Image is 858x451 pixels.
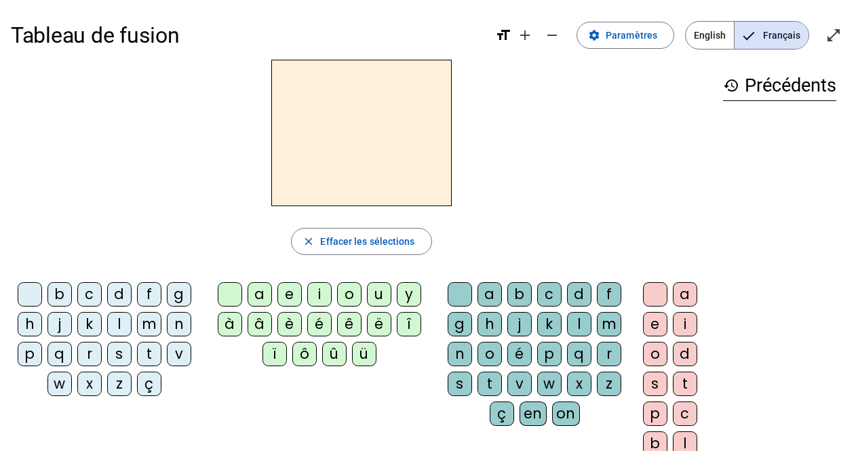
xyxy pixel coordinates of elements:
div: b [507,282,532,307]
div: ç [490,401,514,426]
div: l [107,312,132,336]
div: é [307,312,332,336]
div: h [477,312,502,336]
div: é [507,342,532,366]
div: k [537,312,562,336]
button: Effacer les sélections [291,228,431,255]
div: i [673,312,697,336]
div: m [137,312,161,336]
div: d [107,282,132,307]
div: ç [137,372,161,396]
span: English [686,22,734,49]
div: u [367,282,391,307]
mat-icon: format_size [495,27,511,43]
div: m [597,312,621,336]
div: f [137,282,161,307]
div: î [397,312,421,336]
div: û [322,342,347,366]
div: è [277,312,302,336]
button: Entrer en plein écran [820,22,847,49]
div: p [643,401,667,426]
div: p [18,342,42,366]
div: c [673,401,697,426]
div: i [307,282,332,307]
div: t [673,372,697,396]
div: d [673,342,697,366]
button: Paramètres [577,22,674,49]
div: e [277,282,302,307]
div: s [107,342,132,366]
div: en [520,401,547,426]
div: à [218,312,242,336]
div: a [673,282,697,307]
span: Français [735,22,808,49]
h3: Précédents [723,71,836,101]
h1: Tableau de fusion [11,14,484,57]
div: â [248,312,272,336]
div: l [567,312,591,336]
div: j [47,312,72,336]
div: b [47,282,72,307]
div: e [643,312,667,336]
mat-icon: settings [588,29,600,41]
button: Diminuer la taille de la police [539,22,566,49]
div: a [248,282,272,307]
div: o [477,342,502,366]
div: v [167,342,191,366]
div: p [537,342,562,366]
div: ü [352,342,376,366]
div: j [507,312,532,336]
div: q [47,342,72,366]
div: g [448,312,472,336]
div: z [597,372,621,396]
div: f [597,282,621,307]
div: ê [337,312,362,336]
div: h [18,312,42,336]
div: c [537,282,562,307]
div: s [448,372,472,396]
mat-icon: close [303,235,315,248]
div: g [167,282,191,307]
mat-button-toggle-group: Language selection [685,21,809,50]
div: t [137,342,161,366]
button: Augmenter la taille de la police [511,22,539,49]
span: Effacer les sélections [320,233,414,250]
div: ë [367,312,391,336]
div: n [448,342,472,366]
div: z [107,372,132,396]
div: c [77,282,102,307]
div: ï [262,342,287,366]
div: t [477,372,502,396]
mat-icon: open_in_full [825,27,842,43]
div: w [537,372,562,396]
div: s [643,372,667,396]
mat-icon: add [517,27,533,43]
div: d [567,282,591,307]
div: k [77,312,102,336]
div: n [167,312,191,336]
div: r [77,342,102,366]
div: a [477,282,502,307]
div: ô [292,342,317,366]
div: on [552,401,580,426]
div: y [397,282,421,307]
div: v [507,372,532,396]
div: o [337,282,362,307]
div: o [643,342,667,366]
div: x [77,372,102,396]
div: w [47,372,72,396]
mat-icon: history [723,77,739,94]
div: q [567,342,591,366]
div: x [567,372,591,396]
div: r [597,342,621,366]
mat-icon: remove [544,27,560,43]
span: Paramètres [606,27,657,43]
